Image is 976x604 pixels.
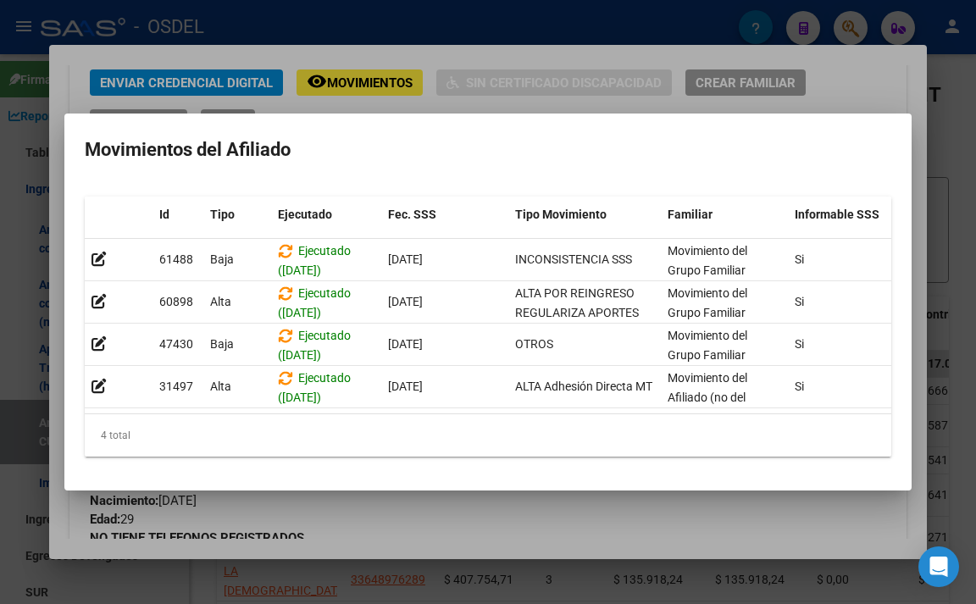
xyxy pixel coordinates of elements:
[210,380,231,393] span: Alta
[203,197,271,233] datatable-header-cell: Tipo
[388,208,436,221] span: Fec. SSS
[159,380,193,393] span: 31497
[515,208,607,221] span: Tipo Movimiento
[515,380,652,393] span: ALTA Adhesión Directa MT
[918,546,959,587] div: Open Intercom Messenger
[668,286,747,319] span: Movimiento del Grupo Familiar
[668,208,713,221] span: Familiar
[210,337,234,351] span: Baja
[278,371,351,404] span: Ejecutado ([DATE])
[795,252,804,266] span: Si
[271,197,381,233] datatable-header-cell: Ejecutado
[388,337,423,351] span: [DATE]
[210,295,231,308] span: Alta
[668,329,747,362] span: Movimiento del Grupo Familiar
[278,329,351,362] span: Ejecutado ([DATE])
[85,414,891,457] div: 4 total
[85,134,891,166] h2: Movimientos del Afiliado
[661,197,788,233] datatable-header-cell: Familiar
[159,337,193,351] span: 47430
[210,252,234,266] span: Baja
[388,295,423,308] span: [DATE]
[795,295,804,308] span: Si
[515,286,639,339] span: ALTA POR REINGRESO REGULARIZA APORTES (AFIP)
[159,252,193,266] span: 61488
[278,244,351,277] span: Ejecutado ([DATE])
[381,197,508,233] datatable-header-cell: Fec. SSS
[388,252,423,266] span: [DATE]
[210,208,235,221] span: Tipo
[152,197,203,233] datatable-header-cell: Id
[795,380,804,393] span: Si
[668,371,747,424] span: Movimiento del Afiliado (no del grupo)
[508,197,661,233] datatable-header-cell: Tipo Movimiento
[278,208,332,221] span: Ejecutado
[668,244,747,277] span: Movimiento del Grupo Familiar
[515,337,553,351] span: OTROS
[795,208,879,221] span: Informable SSS
[278,286,351,319] span: Ejecutado ([DATE])
[388,380,423,393] span: [DATE]
[795,337,804,351] span: Si
[788,197,915,233] datatable-header-cell: Informable SSS
[159,295,193,308] span: 60898
[159,208,169,221] span: Id
[515,252,632,266] span: INCONSISTENCIA SSS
